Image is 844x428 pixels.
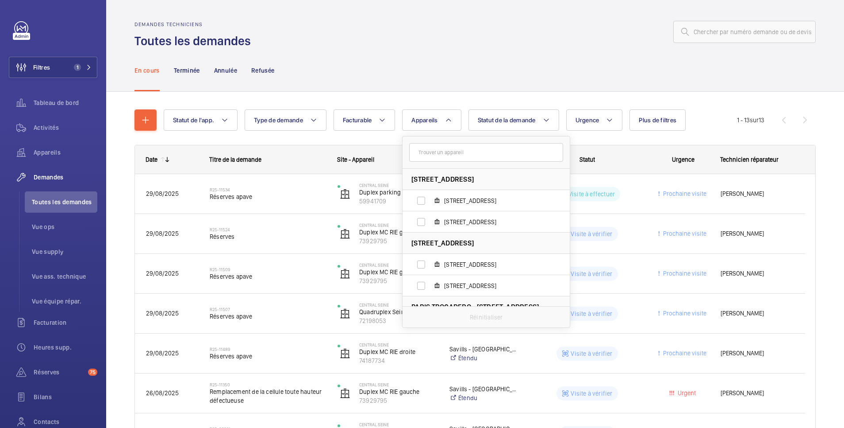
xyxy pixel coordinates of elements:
[673,21,816,43] input: Chercher par numéro demande ou de devis
[359,387,438,396] p: Duplex MC RIE gauche
[359,276,438,285] p: 73929795
[210,187,326,192] h2: R25-11534
[32,247,97,256] span: Vue supply
[146,190,179,197] span: 29/08/2025
[359,382,438,387] p: Central Seine
[411,175,474,184] span: [STREET_ADDRESS]
[359,356,438,365] p: 74187734
[721,268,794,279] span: [PERSON_NAME]
[33,63,50,72] span: Filtres
[146,350,179,357] span: 29/08/2025
[720,156,779,163] span: Technicien réparateur
[444,196,547,205] span: [STREET_ADDRESS]
[571,389,612,398] p: Visite à vérifier
[661,190,706,197] span: Prochaine visite
[444,218,547,226] span: [STREET_ADDRESS]
[146,389,179,397] span: 26/08/2025
[449,393,518,402] a: Étendu
[359,188,438,197] p: Duplex parking G
[74,64,81,71] span: 1
[359,302,438,307] p: Central Seine
[340,229,350,239] img: elevator.svg
[411,238,474,248] span: [STREET_ADDRESS]
[34,368,84,377] span: Réserves
[210,352,326,361] span: Réserves apave
[34,123,97,132] span: Activités
[334,109,395,131] button: Facturable
[359,342,438,347] p: Central Seine
[661,350,706,357] span: Prochaine visite
[210,307,326,312] h2: R25-11507
[359,307,438,316] p: Quadruplex Seine D
[134,66,160,75] p: En cours
[210,192,326,201] span: Réserves apave
[672,156,694,163] span: Urgence
[34,148,97,157] span: Appareils
[449,385,518,393] p: Savills - [GEOGRAPHIC_DATA]
[173,117,214,124] span: Statut de l'app.
[359,183,438,188] p: Central Seine
[721,229,794,239] span: [PERSON_NAME]
[661,230,706,237] span: Prochaine visite
[210,312,326,321] span: Réserves apave
[402,109,461,131] button: Appareils
[32,198,97,206] span: Toutes les demandes
[34,343,97,352] span: Heures supp.
[245,109,326,131] button: Type de demande
[359,222,438,228] p: Central Seine
[359,422,438,427] p: Central Seine
[210,382,326,387] h2: R25-11350
[359,237,438,245] p: 73929795
[146,270,179,277] span: 29/08/2025
[566,109,623,131] button: Urgence
[254,117,303,124] span: Type de demande
[478,117,536,124] span: Statut de la demande
[359,197,438,206] p: 59941709
[32,272,97,281] span: Vue ass. technique
[409,143,563,162] input: Trouver un appareil
[579,156,595,163] span: Statut
[210,227,326,232] h2: R25-11524
[359,316,438,325] p: 72198053
[210,267,326,272] h2: R25-11509
[146,230,179,237] span: 29/08/2025
[629,109,686,131] button: Plus de filtres
[174,66,200,75] p: Terminée
[468,109,559,131] button: Statut de la demande
[340,268,350,279] img: elevator.svg
[164,109,238,131] button: Statut de l'app.
[571,269,612,278] p: Visite à vérifier
[359,347,438,356] p: Duplex MC RIE droite
[34,417,97,426] span: Contacts
[209,156,261,163] span: Titre de la demande
[571,230,612,238] p: Visite à vérifier
[571,349,612,358] p: Visite à vérifier
[214,66,237,75] p: Annulée
[721,308,794,319] span: [PERSON_NAME]
[210,232,326,241] span: Réserves
[34,393,97,401] span: Bilans
[32,222,97,231] span: Vue ops
[32,297,97,306] span: Vue équipe répar.
[210,272,326,281] span: Réserves apave
[9,57,97,78] button: Filtres1
[721,189,794,199] span: [PERSON_NAME]
[34,173,97,182] span: Demandes
[340,388,350,399] img: elevator.svg
[337,156,374,163] span: Site - Appareil
[571,309,612,318] p: Visite à vérifier
[449,345,518,354] p: Savills - [GEOGRAPHIC_DATA]
[359,262,438,268] p: Central Seine
[568,190,615,198] p: Visite à effectuer
[146,156,157,163] div: Date
[88,369,97,376] span: 75
[343,117,372,124] span: Facturable
[639,117,676,124] span: Plus de filtres
[359,228,438,237] p: Duplex MC RIE gauche
[340,189,350,199] img: elevator.svg
[444,260,547,269] span: [STREET_ADDRESS]
[210,387,326,405] span: Remplacement de la cellule toute hauteur défectueuse
[411,302,539,311] span: PARIS TROCADERO - [STREET_ADDRESS]
[737,117,764,123] span: 1 - 13 13
[340,348,350,359] img: elevator.svg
